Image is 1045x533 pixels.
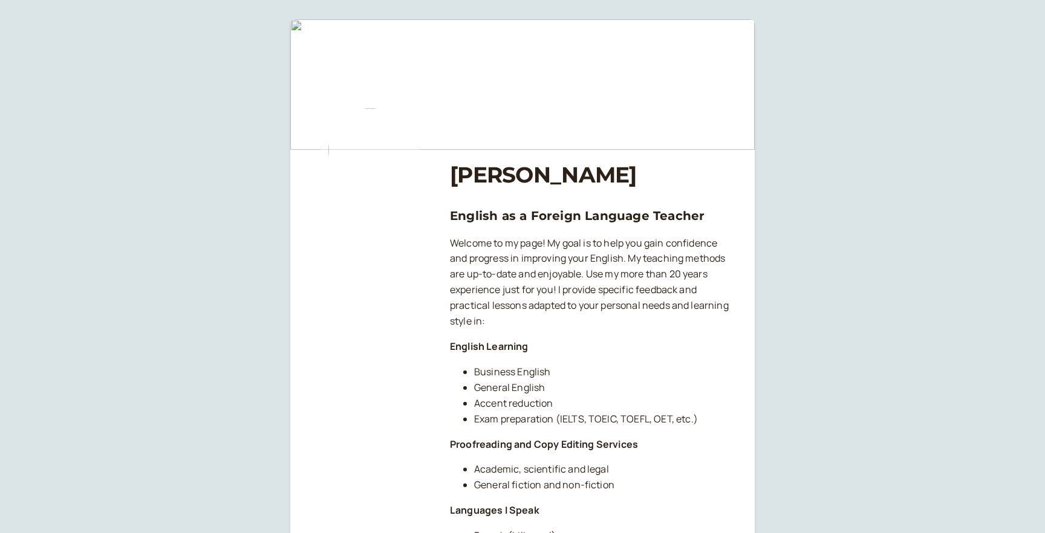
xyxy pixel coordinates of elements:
li: Exam preparation (IELTS, TOEIC, TOEFL, OET, etc.) [474,412,735,427]
strong: Languages I Speak [450,503,539,517]
strong: English Learning [450,340,529,353]
h1: [PERSON_NAME] [450,162,735,188]
p: Welcome to my page! My goal is to help you gain confidence and progress in improving your English... [450,236,735,329]
li: General fiction and non-fiction [474,477,735,493]
li: General English [474,380,735,396]
strong: Proofreading and Copy Editing Services [450,438,638,451]
h3: English as a Foreign Language Teacher [450,206,735,225]
li: Academic, scientific and legal [474,462,735,477]
li: Accent reduction [474,396,735,412]
li: Business English [474,364,735,380]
